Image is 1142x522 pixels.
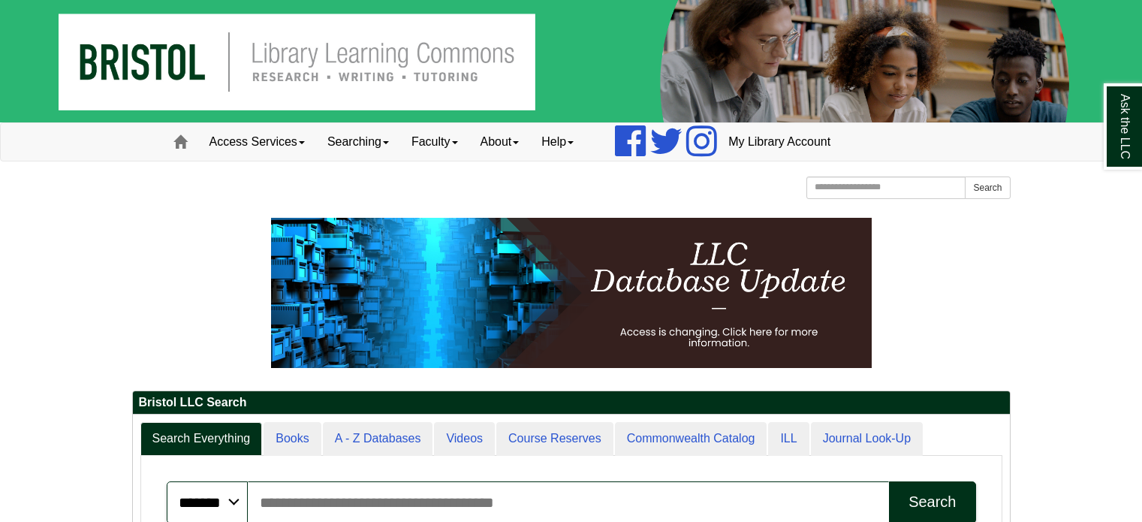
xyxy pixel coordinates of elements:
[717,123,842,161] a: My Library Account
[615,422,767,456] a: Commonwealth Catalog
[323,422,433,456] a: A - Z Databases
[530,123,585,161] a: Help
[434,422,495,456] a: Videos
[198,123,316,161] a: Access Services
[496,422,613,456] a: Course Reserves
[400,123,469,161] a: Faculty
[264,422,321,456] a: Books
[768,422,809,456] a: ILL
[908,493,956,511] div: Search
[316,123,400,161] a: Searching
[140,422,263,456] a: Search Everything
[133,391,1010,415] h2: Bristol LLC Search
[965,177,1010,199] button: Search
[811,422,923,456] a: Journal Look-Up
[271,218,872,368] img: HTML tutorial
[469,123,531,161] a: About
